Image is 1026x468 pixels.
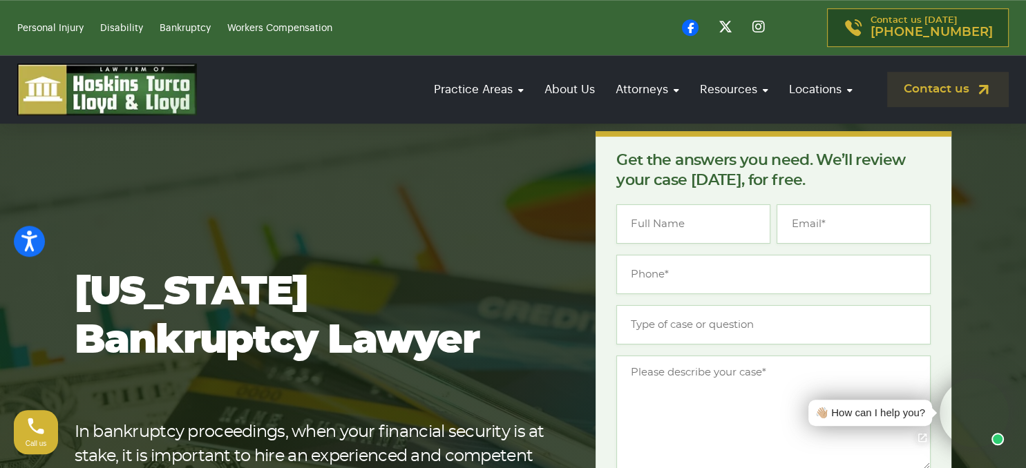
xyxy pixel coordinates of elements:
input: Email* [777,204,931,244]
a: Contact us [DATE][PHONE_NUMBER] [827,8,1009,47]
a: Bankruptcy [160,23,211,33]
p: Get the answers you need. We’ll review your case [DATE], for free. [616,150,931,191]
img: logo [17,64,197,115]
a: Contact us [887,72,1009,107]
a: Locations [782,70,859,109]
a: Attorneys [609,70,686,109]
a: Open chat [908,423,937,452]
a: Personal Injury [17,23,84,33]
div: 👋🏼 How can I help you? [815,405,925,421]
a: Disability [100,23,143,33]
span: [PHONE_NUMBER] [871,26,993,39]
input: Type of case or question [616,305,931,344]
h1: [US_STATE] Bankruptcy Lawyer [75,269,552,365]
a: Practice Areas [427,70,531,109]
input: Full Name [616,204,770,244]
a: Resources [693,70,775,109]
a: About Us [538,70,602,109]
span: Call us [26,440,47,447]
a: Workers Compensation [227,23,332,33]
p: Contact us [DATE] [871,16,993,39]
input: Phone* [616,255,931,294]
